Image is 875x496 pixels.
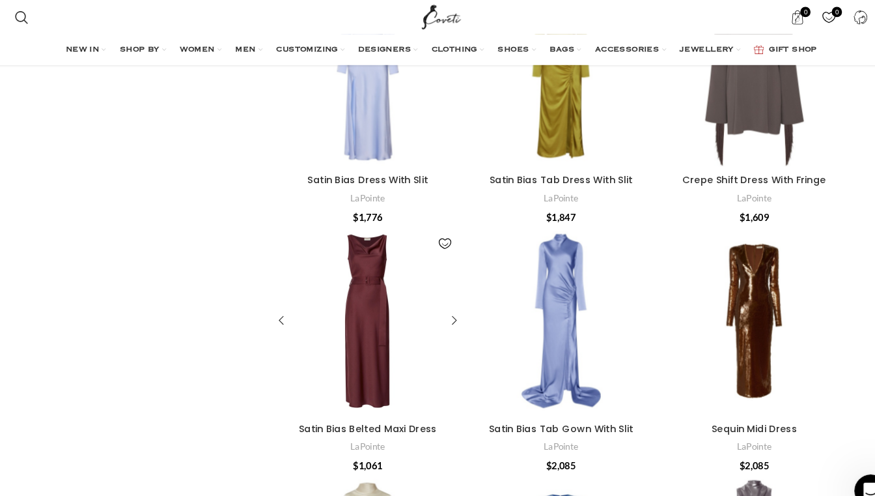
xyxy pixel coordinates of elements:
a: 0 [793,3,820,29]
span: SHOP BY [131,42,169,53]
bdi: 1,609 [721,201,749,212]
span: $ [721,201,727,212]
a: Satin Bias Tab Dress With Slit [483,165,619,178]
div: My Wishlist [793,3,820,29]
a: Site logo [416,10,460,21]
bdi: 1,847 [537,201,565,212]
span: SHOES [491,42,521,53]
a: Satin Bias Dress With Slit [310,165,424,178]
span: $ [537,438,542,449]
span: JEWELLERY [664,42,715,53]
a: LaPointe [351,419,384,431]
span: WOMEN [188,42,221,53]
bdi: 1,061 [354,438,382,449]
span: CUSTOMIZING [280,42,339,53]
a: Sequin Midi Dress [645,216,826,396]
span: MEN [241,42,260,53]
a: Crepe Shift Dress With Fringe [667,165,804,178]
a: DESIGNERS [358,35,415,61]
span: $ [537,201,542,212]
a: LaPointe [719,182,752,195]
a: LaPointe [535,182,568,195]
a: MEN [241,35,267,61]
span: $ [354,201,359,212]
span: ACCESSORIES [583,42,645,53]
a: CLOTHING [428,35,478,61]
a: LaPointe [535,419,568,431]
img: GiftBag [735,43,745,51]
a: Satin Bias Belted Maxi Dress [301,401,433,415]
a: SHOES [491,35,527,61]
a: Satin Bias Tab Gown With Slit [482,401,620,415]
a: NEW IN [79,35,118,61]
span: $ [354,438,359,449]
span: $ [721,438,727,449]
a: JEWELLERY [664,35,722,61]
span: GIFT SHOP [749,42,795,53]
a: 0 [763,3,790,29]
a: LaPointe [719,419,752,431]
span: CLOTHING [428,42,471,53]
bdi: 1,776 [354,201,382,212]
span: NEW IN [79,42,111,53]
bdi: 2,085 [537,438,565,449]
span: 0 [779,7,789,16]
a: Satin Bias Tab Gown With Slit [462,216,642,396]
a: Sequin Midi Dress [695,401,776,415]
a: SHOP BY [131,35,175,61]
span: 0 [809,7,819,16]
iframe: Intercom live chat [831,452,862,483]
a: Satin Bias Belted Maxi Dress [277,216,458,396]
a: BAGS [540,35,570,61]
a: CUSTOMIZING [280,35,345,61]
a: WOMEN [188,35,228,61]
a: Search [25,3,51,29]
span: DESIGNERS [358,42,408,53]
a: GIFT SHOP [735,35,795,61]
a: ACCESSORIES [583,35,651,61]
span: BAGS [540,42,564,53]
bdi: 2,085 [721,438,749,449]
a: LaPointe [351,182,384,195]
div: Main navigation [25,35,850,61]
